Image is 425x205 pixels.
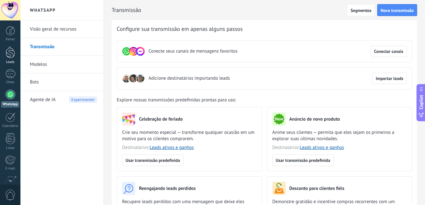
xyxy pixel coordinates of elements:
span: Adicione destinatários importando leads [148,75,230,82]
span: Importar leads [376,76,403,81]
img: leadIcon [122,74,131,83]
span: Conectar canais [374,49,403,54]
span: Usar transmissão predefinida [276,158,330,162]
li: Modelos [20,56,103,73]
li: Agente de IA [20,91,103,108]
span: Segmentos [350,8,371,13]
div: Painel [1,37,20,42]
span: Destinatários: [272,145,407,151]
li: Visão geral de recursos [20,20,103,38]
span: Explore nossas transmissões predefinidas prontas para uso: [117,97,236,103]
h3: Desconto para clientes fiéis [289,185,344,191]
button: Importar leads [372,73,407,84]
button: Usar transmissão predefinida [122,155,183,166]
div: E-mail [1,167,20,171]
a: Bots [30,73,97,91]
span: Conecte seus canais de mensagens favoritos [148,48,238,54]
li: Transmissão [20,38,103,56]
a: Leads ativos e ganhos [300,145,344,151]
button: Usar transmissão predefinida [272,155,334,166]
img: leadIcon [129,74,138,83]
span: Configure sua transmissão em apenas alguns passos [117,25,243,33]
div: WhatsApp [1,101,19,107]
span: Crie seu momento especial — transforme qualquer ocasião em um motivo para os clientes comprarem. [122,129,257,142]
div: Listas [1,146,20,150]
span: Experimente! [69,96,97,103]
h3: Celebração de feriado [139,116,183,122]
div: Leads [1,60,20,64]
span: Usar transmissão predefinida [126,158,180,162]
h3: Anúncio de novo produto [289,116,340,122]
button: Segmentos [347,4,375,16]
div: Calendário [1,124,20,128]
span: Copilot [418,95,424,109]
span: Nova transmissão [381,8,414,13]
a: Modelos [30,56,97,73]
h3: Reengajando leads perdidos [139,185,196,191]
span: Anime seus clientes — permita que eles sejam os primeiros a explorar suas últimas novidades. [272,129,407,142]
li: Bots [20,73,103,91]
a: Visão geral de recursos [30,20,97,38]
div: Chats [1,80,20,84]
a: Transmissão [30,38,97,56]
button: Conectar canais [371,46,407,57]
button: Nova transmissão [377,4,417,16]
img: leadIcon [136,74,145,83]
a: Agente de IAExperimente! [30,91,97,109]
span: Destinatários: [122,145,257,151]
span: Agente de IA [30,91,56,109]
a: Leads ativos e ganhos [150,145,194,151]
h2: Transmissão [112,4,347,16]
